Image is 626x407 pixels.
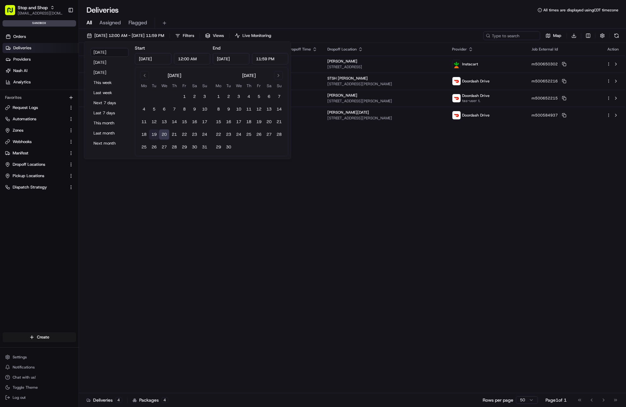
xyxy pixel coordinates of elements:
button: Create [3,332,76,342]
span: 12:00 PM [273,110,317,115]
span: Doordash Drive [462,93,490,98]
span: 12:00 PM [273,76,317,81]
button: 6 [264,92,274,102]
div: Deliveries [86,397,122,403]
div: 4 [161,397,168,403]
button: 23 [189,129,200,140]
button: 27 [159,142,169,152]
button: Manifest [3,148,76,158]
span: Orders [13,34,26,39]
button: m500652215 [532,96,566,101]
a: Powered byPylon [45,107,76,112]
div: Favorites [3,93,76,103]
input: Type to search [483,31,540,40]
button: 19 [254,117,264,127]
th: Tuesday [149,82,159,89]
button: m500650302 [532,62,566,67]
button: 26 [254,129,264,140]
button: 29 [213,142,224,152]
img: doordash_logo_v2.png [452,77,461,85]
button: Map [543,31,564,40]
span: [DATE] [273,64,317,69]
a: Automations [5,116,66,122]
a: Orders [3,32,79,42]
button: 7 [274,92,284,102]
span: [STREET_ADDRESS][PERSON_NAME] [327,81,442,87]
span: Automations [13,116,36,122]
span: Dispatch Strategy [13,184,47,190]
button: 12 [254,104,264,114]
span: Analytics [13,79,31,85]
button: 16 [224,117,234,127]
button: 15 [179,117,189,127]
button: Log out [3,393,76,402]
a: Nash AI [3,66,79,76]
button: 16 [189,117,200,127]
span: Live Monitoring [242,33,271,39]
button: 27 [264,129,274,140]
button: 20 [264,117,274,127]
th: Wednesday [159,82,169,89]
span: [PERSON_NAME] [327,93,357,98]
span: Notifications [13,365,35,370]
button: 17 [200,117,210,127]
button: Next 7 days [91,99,128,107]
span: Job External Id [532,47,558,52]
span: [STREET_ADDRESS][PERSON_NAME] [327,116,442,121]
span: Original Dropoff Time [273,47,311,52]
button: Automations [3,114,76,124]
button: Go to next month [274,71,283,80]
span: Toggle Theme [13,385,38,390]
button: 9 [189,104,200,114]
span: Stop and Shop [18,4,48,11]
th: Sunday [200,82,210,89]
button: 2 [189,92,200,102]
button: Dispatch Strategy [3,182,76,192]
button: [EMAIL_ADDRESS][DOMAIN_NAME] [18,11,63,16]
button: 17 [234,117,244,127]
button: 14 [169,117,179,127]
button: 14 [274,104,284,114]
button: 1 [213,92,224,102]
span: m500650302 [532,62,558,67]
span: Doordash Drive [462,113,490,118]
th: Friday [179,82,189,89]
span: m500652216 [532,79,558,84]
span: API Documentation [60,92,101,98]
button: Stop and Shop[EMAIL_ADDRESS][DOMAIN_NAME] [3,3,65,18]
button: 19 [149,129,159,140]
span: All [86,19,92,27]
a: Webhooks [5,139,66,145]
a: Zones [5,128,66,133]
span: Webhooks [13,139,32,145]
button: Views [202,31,227,40]
span: [STREET_ADDRESS] [327,64,442,69]
th: Tuesday [224,82,234,89]
button: 29 [179,142,189,152]
th: Monday [139,82,149,89]
button: m500652216 [532,79,566,84]
a: 📗Knowledge Base [4,89,51,100]
span: [DATE] [273,81,317,87]
span: m500652215 [532,96,558,101]
th: Saturday [264,82,274,89]
span: m500584937 [532,113,558,118]
span: Doordash Drive [462,79,490,84]
button: This week [91,78,128,87]
button: 10 [200,104,210,114]
button: Request Logs [3,103,76,113]
button: Filters [172,31,197,40]
button: 24 [200,129,210,140]
button: Last week [91,88,128,97]
button: 21 [274,117,284,127]
button: 11 [139,117,149,127]
button: 25 [244,129,254,140]
div: 💻 [53,92,58,97]
button: 21 [169,129,179,140]
button: [DATE] 12:00 AM - [DATE] 11:59 PM [84,31,167,40]
button: Go to previous month [140,71,149,80]
button: 9 [224,104,234,114]
span: [STREET_ADDRESS][PERSON_NAME] [327,99,442,104]
span: Deliveries [13,45,31,51]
